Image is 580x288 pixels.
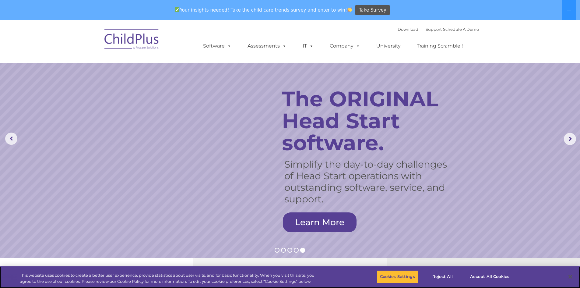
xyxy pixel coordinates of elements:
a: Company [324,40,366,52]
span: Take Survey [359,5,386,16]
button: Cookies Settings [377,270,418,283]
img: 👏 [347,7,352,12]
button: Reject All [424,270,462,283]
img: ChildPlus by Procare Solutions [101,25,162,55]
img: ✅ [175,7,179,12]
a: Learn More [283,212,357,232]
button: Close [564,270,577,283]
a: Download [398,27,418,32]
font: | [398,27,479,32]
rs-layer: Simplify the day-to-day challenges of Head Start operations with outstanding software, service, a... [284,158,454,205]
a: Training Scramble!! [411,40,469,52]
a: Schedule A Demo [443,27,479,32]
a: Software [197,40,237,52]
a: Assessments [241,40,293,52]
span: Last name [85,40,103,45]
span: Phone number [85,65,111,70]
rs-layer: The ORIGINAL Head Start software. [282,88,463,154]
a: IT [297,40,320,52]
a: Take Survey [355,5,390,16]
button: Accept All Cookies [467,270,513,283]
a: Support [426,27,442,32]
span: Your insights needed! Take the child care trends survey and enter to win! [172,4,355,16]
a: University [370,40,407,52]
div: This website uses cookies to create a better user experience, provide statistics about user visit... [20,272,319,284]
